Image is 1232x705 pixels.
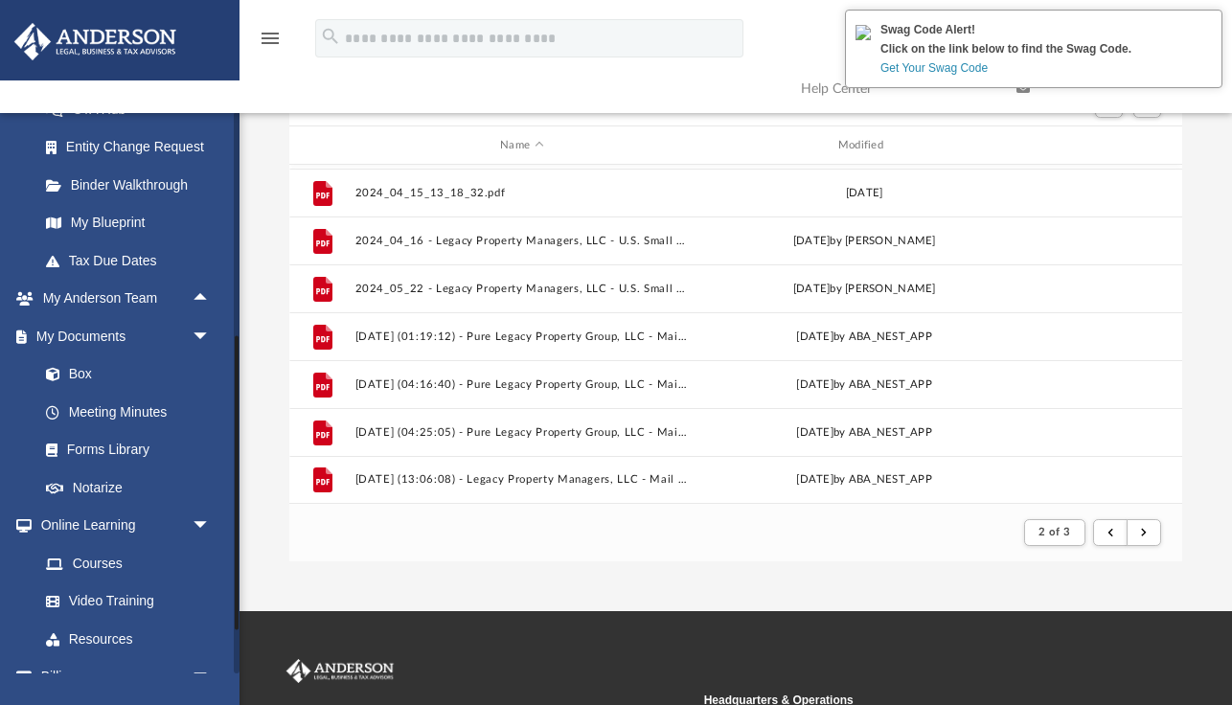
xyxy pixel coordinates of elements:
[354,137,688,154] div: Name
[27,468,230,507] a: Notarize
[697,281,1032,298] div: [DATE] by [PERSON_NAME]
[354,187,689,199] button: 2024_04_15_13_18_32.pdf
[697,185,1032,202] div: [DATE]
[354,283,689,295] button: 2024_05_22 - Legacy Property Managers, LLC - U.S. Small Business Admin..pdf
[259,36,282,50] a: menu
[192,280,230,319] span: arrow_drop_up
[354,473,689,486] button: [DATE] (13:06:08) - Legacy Property Managers, LLC - Mail from CoStar Realty Information, Inc..pdf
[27,431,220,469] a: Forms Library
[697,376,1032,394] div: [DATE] by ABA_NEST_APP
[192,317,230,356] span: arrow_drop_down
[354,330,689,343] button: [DATE] (01:19:12) - Pure Legacy Property Group, LLC - Mail from CITY OF [GEOGRAPHIC_DATA] OFFICE ...
[354,426,689,439] button: [DATE] (04:25:05) - Pure Legacy Property Group, LLC - Mail from CITY OF [GEOGRAPHIC_DATA] OFFICE ...
[13,507,240,545] a: Online Learningarrow_drop_down
[13,280,230,318] a: My Anderson Teamarrow_drop_up
[354,378,689,391] button: [DATE] (04:16:40) - Pure Legacy Property Group, LLC - Mail from CITY OF [GEOGRAPHIC_DATA] OFFICE ...
[27,393,230,431] a: Meeting Minutes
[787,51,1002,126] a: Help Center
[9,23,182,60] img: Anderson Advisors Platinum Portal
[289,165,1182,504] div: grid
[1038,527,1070,537] span: 2 of 3
[259,27,282,50] i: menu
[696,137,1031,154] div: Modified
[13,317,230,355] a: My Documentsarrow_drop_down
[27,166,240,204] a: Binder Walkthrough
[27,241,240,280] a: Tax Due Dates
[697,471,1032,489] div: [DATE] by ABA_NEST_APP
[27,355,220,394] a: Box
[298,137,346,154] div: id
[697,329,1032,346] div: [DATE] by ABA_NEST_APP
[354,235,689,247] button: 2024_04_16 - Legacy Property Managers, LLC - U.S. Small Business Admin..pdf
[192,658,230,697] span: arrow_drop_down
[697,424,1032,442] div: [DATE] by ABA_NEST_APP
[697,233,1032,250] div: [DATE] by [PERSON_NAME]
[320,26,341,47] i: search
[27,582,230,621] a: Video Training
[1039,137,1174,154] div: id
[283,659,398,684] img: Anderson Advisors Platinum Portal
[1024,519,1084,546] button: 2 of 3
[27,204,230,242] a: My Blueprint
[192,507,230,546] span: arrow_drop_down
[27,128,240,167] a: Entity Change Request
[13,658,240,696] a: Billingarrow_drop_down
[27,620,240,658] a: Resources
[27,544,240,582] a: Courses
